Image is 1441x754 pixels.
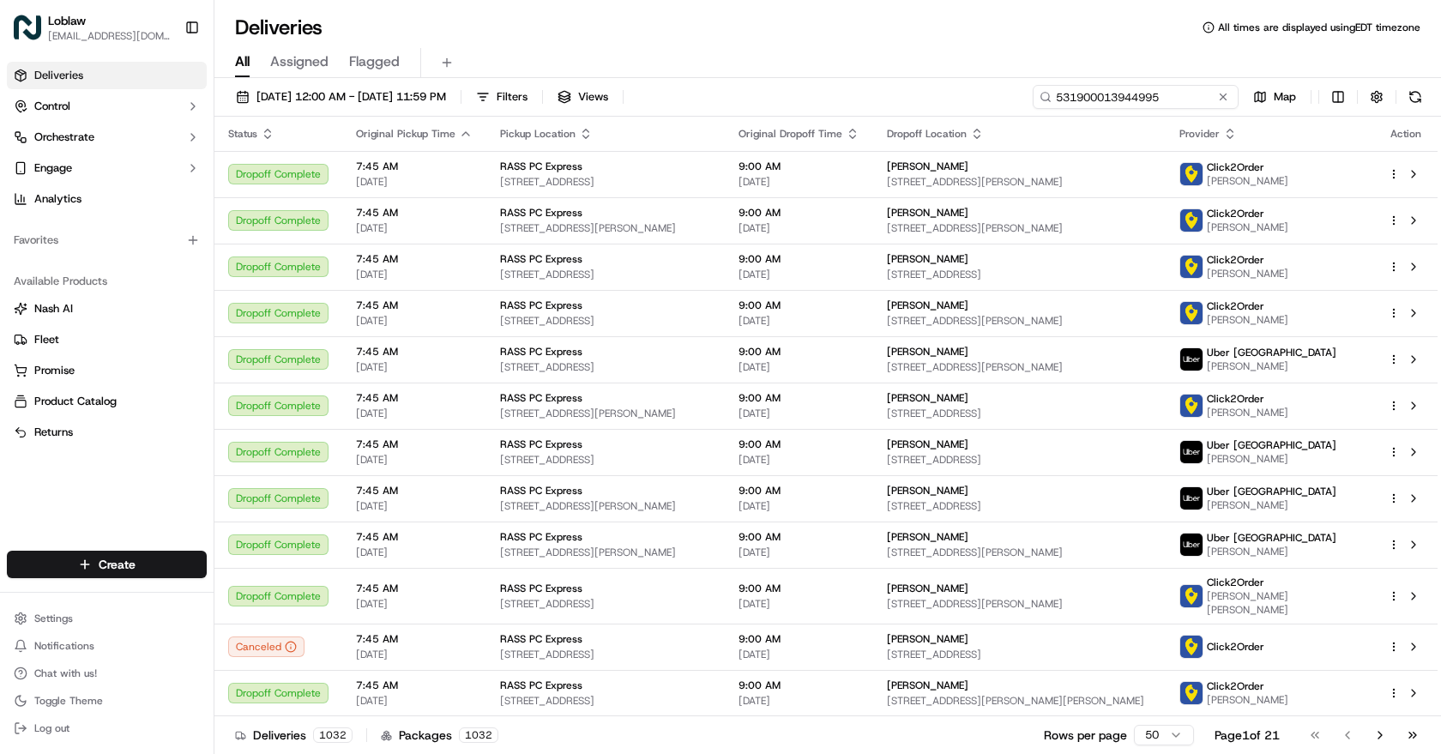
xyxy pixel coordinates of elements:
button: LoblawLoblaw[EMAIL_ADDRESS][DOMAIN_NAME] [7,7,178,48]
span: RASS PC Express [500,391,582,405]
span: [DATE] [739,314,859,328]
span: Loblaw 12 agents [53,266,144,280]
button: Product Catalog [7,388,207,415]
span: [DATE] [739,597,859,611]
span: [DATE] [356,694,473,708]
button: Map [1245,85,1304,109]
span: Click2Order [1207,640,1264,654]
span: [PERSON_NAME] [887,391,968,405]
span: [DATE] [157,312,192,326]
button: Create [7,551,207,578]
div: Start new chat [77,164,281,181]
a: Analytics [7,185,207,213]
input: Got a question? Start typing here... [45,111,309,129]
div: 💻 [145,385,159,399]
span: 9:00 AM [739,437,859,451]
a: 💻API Documentation [138,377,282,407]
span: [DATE] [739,175,859,189]
span: [PERSON_NAME] [887,484,968,498]
img: profile_click2order_cartwheel.png [1180,209,1203,232]
span: Notifications [34,639,94,653]
button: [EMAIL_ADDRESS][DOMAIN_NAME] [48,29,171,43]
button: Nash AI [7,295,207,323]
span: [DATE] [356,648,473,661]
span: Loblaw 12 agents [53,312,144,326]
a: Returns [14,425,200,440]
span: Create [99,556,136,573]
a: Nash AI [14,301,200,317]
span: [STREET_ADDRESS][PERSON_NAME] [887,175,1152,189]
span: [DATE] [356,268,473,281]
span: RASS PC Express [500,484,582,498]
img: 1738778727109-b901c2ba-d612-49f7-a14d-d897ce62d23f [36,164,67,195]
span: Uber [GEOGRAPHIC_DATA] [1207,531,1336,545]
span: Pickup Location [500,127,576,141]
span: Click2Order [1207,160,1264,174]
span: Chat with us! [34,667,97,680]
span: Provider [1179,127,1220,141]
span: [DATE] [356,314,473,328]
button: Promise [7,357,207,384]
span: API Documentation [162,383,275,401]
button: Fleet [7,326,207,353]
span: 7:45 AM [356,252,473,266]
a: Deliveries [7,62,207,89]
span: 9:00 AM [739,632,859,646]
span: RASS PC Express [500,437,582,451]
img: uber-new-logo.jpeg [1180,441,1203,463]
span: RASS PC Express [500,206,582,220]
span: [DATE] [739,546,859,559]
button: Settings [7,606,207,630]
span: [PERSON_NAME] [1207,359,1336,373]
span: 7:45 AM [356,484,473,498]
button: Notifications [7,634,207,658]
button: Canceled [228,636,304,657]
span: Dropoff Location [887,127,967,141]
span: Returns [34,425,73,440]
span: [PERSON_NAME] [887,530,968,544]
div: Page 1 of 21 [1215,727,1280,744]
span: [STREET_ADDRESS][PERSON_NAME] [500,407,711,420]
button: Loblaw [48,12,86,29]
span: 9:00 AM [739,252,859,266]
span: Log out [34,721,69,735]
span: [PERSON_NAME] [1207,693,1288,707]
span: Click2Order [1207,679,1264,693]
button: Refresh [1403,85,1427,109]
span: [STREET_ADDRESS] [500,453,711,467]
span: Flagged [349,51,400,72]
span: Click2Order [1207,299,1264,313]
span: 9:00 AM [739,206,859,220]
span: [DATE] [356,221,473,235]
span: Analytics [34,191,81,207]
img: Nash [17,17,51,51]
span: [STREET_ADDRESS] [887,499,1152,513]
div: Action [1388,127,1424,141]
span: Promise [34,363,75,378]
span: [PERSON_NAME] [887,299,968,312]
span: [DATE] 12:00 AM - [DATE] 11:59 PM [256,89,446,105]
span: [STREET_ADDRESS] [887,407,1152,420]
span: Toggle Theme [34,694,103,708]
button: Engage [7,154,207,182]
span: 9:00 AM [739,391,859,405]
span: All times are displayed using EDT timezone [1218,21,1420,34]
span: 7:45 AM [356,206,473,220]
span: Click2Order [1207,207,1264,220]
span: [STREET_ADDRESS][PERSON_NAME] [887,314,1152,328]
span: 9:00 AM [739,484,859,498]
span: Product Catalog [34,394,117,409]
img: profile_click2order_cartwheel.png [1180,256,1203,278]
span: Orchestrate [34,130,94,145]
span: Engage [34,160,72,176]
span: [PERSON_NAME] [887,252,968,266]
span: [DATE] [356,499,473,513]
span: 7:45 AM [356,299,473,312]
span: [DATE] [739,221,859,235]
span: 7:45 AM [356,437,473,451]
span: [STREET_ADDRESS] [887,453,1152,467]
span: [STREET_ADDRESS][PERSON_NAME][PERSON_NAME] [887,694,1152,708]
